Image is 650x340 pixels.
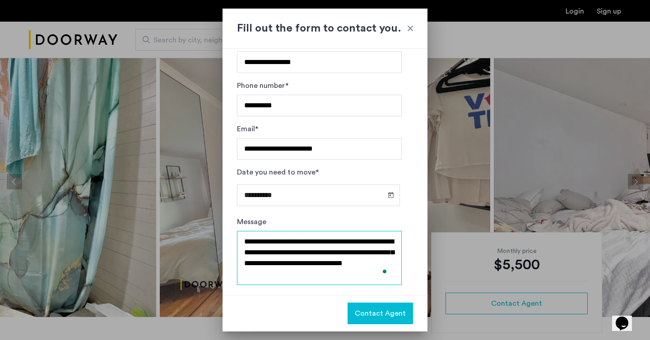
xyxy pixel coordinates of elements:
span: Contact Agent [355,308,406,319]
iframe: chat widget [612,304,641,331]
textarea: To enrich screen reader interactions, please activate Accessibility in Grammarly extension settings [237,231,402,285]
button: button [348,303,413,324]
label: Date you need to move* [237,167,319,178]
label: Email* [237,124,258,134]
label: Phone number* [237,80,288,91]
h2: Fill out the form to contact you. [237,20,413,37]
button: Open calendar [385,189,396,200]
label: Message [237,216,266,227]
